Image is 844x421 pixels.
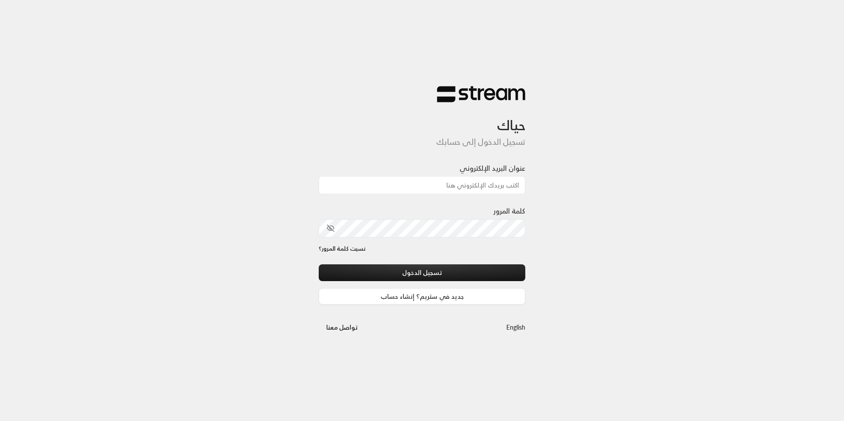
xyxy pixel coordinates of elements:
a: نسيت كلمة المرور؟ [319,244,365,253]
img: Stream Logo [437,86,525,103]
button: تواصل معنا [319,319,365,335]
button: تسجيل الدخول [319,264,525,281]
input: اكتب بريدك الإلكتروني هنا [319,176,525,194]
label: عنوان البريد الإلكتروني [460,163,525,173]
button: toggle password visibility [323,221,338,236]
a: تواصل معنا [319,322,365,333]
a: جديد في ستريم؟ إنشاء حساب [319,288,525,304]
a: English [506,319,525,335]
label: كلمة المرور [494,206,525,216]
h3: حياك [319,103,525,133]
h5: تسجيل الدخول إلى حسابك [319,137,525,147]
